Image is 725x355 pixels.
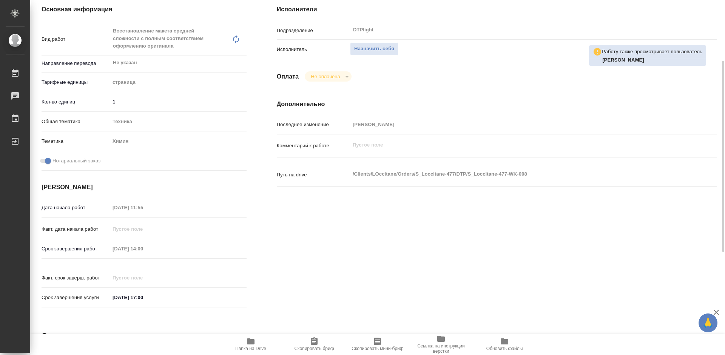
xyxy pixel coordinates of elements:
[414,343,468,354] span: Ссылка на инструкции верстки
[305,71,351,82] div: Не оплачена
[110,292,176,303] input: ✎ Введи что-нибудь
[350,168,680,181] textarea: /Clients/LOccitane/Orders/S_Loccitane-477/DTP/S_Loccitane-477-WK-008
[352,346,403,351] span: Скопировать мини-бриф
[602,48,702,56] p: Работу также просматривает пользователь
[354,45,394,53] span: Назначить себя
[110,135,247,148] div: Химия
[42,60,110,67] p: Направление перевода
[277,72,299,81] h4: Оплата
[110,96,247,107] input: ✎ Введи что-нибудь
[110,243,176,254] input: Пустое поле
[52,157,100,165] span: Нотариальный заказ
[42,294,110,301] p: Срок завершения услуги
[346,334,409,355] button: Скопировать мини-бриф
[277,46,350,53] p: Исполнитель
[277,121,350,128] p: Последнее изменение
[42,35,110,43] p: Вид работ
[110,202,176,213] input: Пустое поле
[702,315,714,331] span: 🙏
[294,346,334,351] span: Скопировать бриф
[409,334,473,355] button: Ссылка на инструкции верстки
[699,313,717,332] button: 🙏
[309,73,342,80] button: Не оплачена
[235,346,266,351] span: Папка на Drive
[42,245,110,253] p: Срок завершения работ
[277,142,350,150] p: Комментарий к работе
[42,274,110,282] p: Факт. срок заверш. работ
[42,183,247,192] h4: [PERSON_NAME]
[602,56,702,64] p: Чулец Елена
[42,330,66,343] h2: Заказ
[282,334,346,355] button: Скопировать бриф
[473,334,536,355] button: Обновить файлы
[42,204,110,211] p: Дата начала работ
[110,224,176,235] input: Пустое поле
[277,5,717,14] h4: Исполнители
[42,225,110,233] p: Факт. дата начала работ
[42,118,110,125] p: Общая тематика
[350,42,398,56] button: Назначить себя
[277,27,350,34] p: Подразделение
[110,115,247,128] div: Техника
[350,119,680,130] input: Пустое поле
[602,57,644,63] b: [PERSON_NAME]
[277,171,350,179] p: Путь на drive
[486,346,523,351] span: Обновить файлы
[42,98,110,106] p: Кол-во единиц
[110,272,176,283] input: Пустое поле
[42,137,110,145] p: Тематика
[42,79,110,86] p: Тарифные единицы
[219,334,282,355] button: Папка на Drive
[42,5,247,14] h4: Основная информация
[110,76,247,89] div: страница
[277,100,717,109] h4: Дополнительно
